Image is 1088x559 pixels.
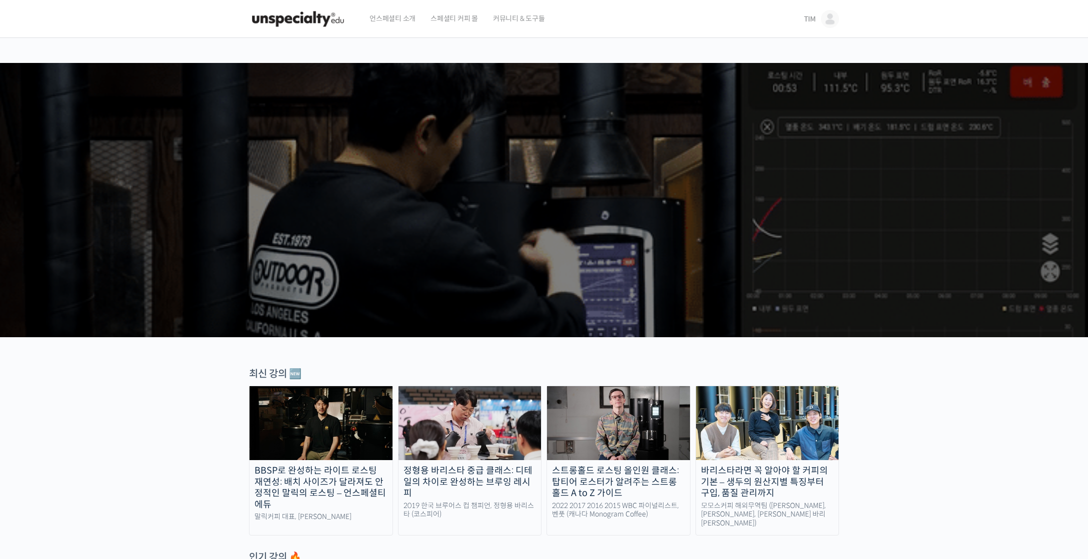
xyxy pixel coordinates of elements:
[398,502,541,519] div: 2019 한국 브루어스 컵 챔피언, 정형용 바리스타 (코스피어)
[547,465,690,499] div: 스트롱홀드 로스팅 올인원 클래스: 탑티어 로스터가 알려주는 스트롱홀드 A to Z 가이드
[249,513,392,522] div: 말릭커피 대표, [PERSON_NAME]
[804,14,816,23] span: TIM
[546,386,690,536] a: 스트롱홀드 로스팅 올인원 클래스: 탑티어 로스터가 알려주는 스트롱홀드 A to Z 가이드 2022 2017 2016 2015 WBC 파이널리스트, 벤풋 (캐나다 Monogra...
[398,465,541,499] div: 정형용 바리스타 중급 클래스: 디테일의 차이로 완성하는 브루잉 레시피
[249,465,392,510] div: BBSP로 완성하는 라이트 로스팅 재연성: 배치 사이즈가 달라져도 안정적인 말릭의 로스팅 – 언스페셜티 에듀
[249,386,392,460] img: malic-roasting-class_course-thumbnail.jpg
[696,465,839,499] div: 바리스타라면 꼭 알아야 할 커피의 기본 – 생두의 원산지별 특징부터 구입, 품질 관리까지
[249,367,839,381] div: 최신 강의 🆕
[249,386,393,536] a: BBSP로 완성하는 라이트 로스팅 재연성: 배치 사이즈가 달라져도 안정적인 말릭의 로스팅 – 언스페셜티 에듀 말릭커피 대표, [PERSON_NAME]
[398,386,542,536] a: 정형용 바리스타 중급 클래스: 디테일의 차이로 완성하는 브루잉 레시피 2019 한국 브루어스 컵 챔피언, 정형용 바리스타 (코스피어)
[10,208,1078,222] p: 시간과 장소에 구애받지 않고, 검증된 커리큘럼으로
[696,502,839,528] div: 모모스커피 해외무역팀 ([PERSON_NAME], [PERSON_NAME], [PERSON_NAME] 바리[PERSON_NAME])
[398,386,541,460] img: advanced-brewing_course-thumbnail.jpeg
[696,386,839,460] img: momos_course-thumbnail.jpg
[547,502,690,519] div: 2022 2017 2016 2015 WBC 파이널리스트, 벤풋 (캐나다 Monogram Coffee)
[10,153,1078,203] p: [PERSON_NAME]을 다하는 당신을 위해, 최고와 함께 만든 커피 클래스
[547,386,690,460] img: stronghold-roasting_course-thumbnail.jpg
[695,386,839,536] a: 바리스타라면 꼭 알아야 할 커피의 기본 – 생두의 원산지별 특징부터 구입, 품질 관리까지 모모스커피 해외무역팀 ([PERSON_NAME], [PERSON_NAME], [PER...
